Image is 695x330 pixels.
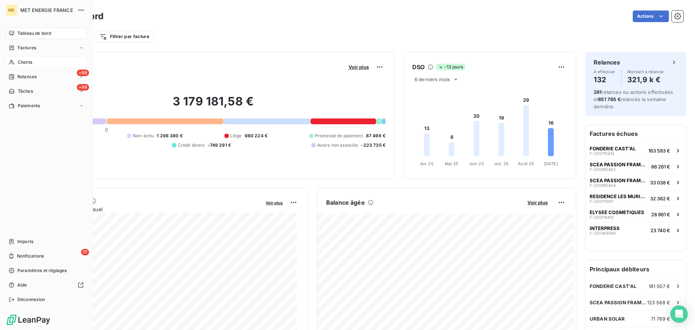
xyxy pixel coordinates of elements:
[585,190,686,206] button: RESIDENCE LES MURIERSF-25017100132 362 €
[590,225,620,231] span: INTERPRESS
[650,180,670,185] span: 33 038 €
[518,161,534,166] tspan: Août 25
[17,30,51,37] span: Tableau de bord
[594,89,673,109] span: relances ou actions effectuées et relancés la semaine dernière.
[590,316,625,322] span: URBAN SOLAR
[670,305,688,323] div: Open Intercom Messenger
[590,151,614,156] span: F-250175414
[133,133,154,139] span: Non-échu
[594,58,620,67] h6: Relances
[590,162,648,167] span: SCEA PASSION FRAMBOISES
[590,215,614,220] span: F-250174412
[41,94,386,116] h2: 3 179 181,58 €
[590,231,616,235] span: F-250169589
[590,193,647,199] span: RESIDENCE LES MURIERS
[266,200,283,205] span: Voir plus
[585,125,686,142] h6: Factures échues
[494,161,509,166] tspan: Juil. 25
[17,238,33,245] span: Imports
[585,174,686,190] button: SCEA PASSION FRAMBOISESF-25016540433 038 €
[17,282,27,288] span: Aide
[17,267,67,274] span: Paramètres et réglages
[230,133,242,139] span: Litige
[208,142,231,149] span: -749 291 €
[414,76,450,82] span: 6 derniers mois
[594,74,615,85] h4: 132
[647,300,670,305] span: 123 588 €
[436,64,465,70] span: -13 jours
[77,70,89,76] span: +99
[361,142,386,149] span: -223 735 €
[81,249,89,255] span: 17
[264,199,285,206] button: Voir plus
[590,146,636,151] span: FONDERIE CAST'AL
[18,88,33,95] span: Tâches
[590,167,616,172] span: F-250165403
[585,142,686,158] button: FONDERIE CAST'ALF-250175414163 593 €
[651,164,670,170] span: 66 261 €
[420,161,434,166] tspan: Avr. 25
[17,74,37,80] span: Relances
[651,316,670,322] span: 71 789 €
[317,142,358,149] span: Avoirs non associés
[41,205,261,213] span: Chiffre d'affaires mensuel
[633,11,669,22] button: Actions
[590,283,636,289] span: FONDERIE CAST'AL
[590,199,613,204] span: F-250171001
[469,161,484,166] tspan: Juin 25
[585,260,686,278] h6: Principaux débiteurs
[17,296,45,303] span: Déconnexion
[157,133,183,139] span: 1 298 380 €
[178,142,205,149] span: Crédit divers
[77,84,89,91] span: +99
[6,314,51,326] img: Logo LeanPay
[590,300,647,305] span: SCEA PASSION FRAMBOISES
[412,63,425,71] h6: DSO
[18,45,36,51] span: Factures
[18,103,40,109] span: Paiements
[651,212,670,217] span: 28 961 €
[590,209,644,215] span: ELYSEE COSMETIQUES
[650,196,670,201] span: 32 362 €
[594,70,615,74] span: À effectuer
[94,31,154,42] button: Filtrer par facture
[20,7,73,13] span: MET ENERGIE FRANCE
[544,161,558,166] tspan: [DATE]
[6,279,87,291] a: Aide
[649,283,670,289] span: 181 007 €
[18,59,32,66] span: Clients
[590,177,647,183] span: SCEA PASSION FRAMBOISES
[445,161,458,166] tspan: Mai 25
[315,133,363,139] span: Promesse de paiement
[594,89,602,95] span: 281
[105,127,108,133] span: 0
[585,206,686,222] button: ELYSEE COSMETIQUESF-25017441228 961 €
[585,158,686,174] button: SCEA PASSION FRAMBOISESF-25016540366 261 €
[650,227,670,233] span: 23 740 €
[366,133,386,139] span: 87 496 €
[598,96,620,102] span: 851 765 €
[585,222,686,238] button: INTERPRESSF-25016958923 740 €
[525,199,550,206] button: Voir plus
[590,183,616,188] span: F-250165404
[326,198,365,207] h6: Balance âgée
[17,253,44,259] span: Notifications
[245,133,268,139] span: 980 224 €
[527,200,548,205] span: Voir plus
[346,64,371,70] button: Voir plus
[349,64,369,70] span: Voir plus
[648,148,670,154] span: 163 593 €
[627,74,664,85] h4: 321,9 k €
[627,70,664,74] span: Montant à relancer
[6,4,17,16] div: ME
